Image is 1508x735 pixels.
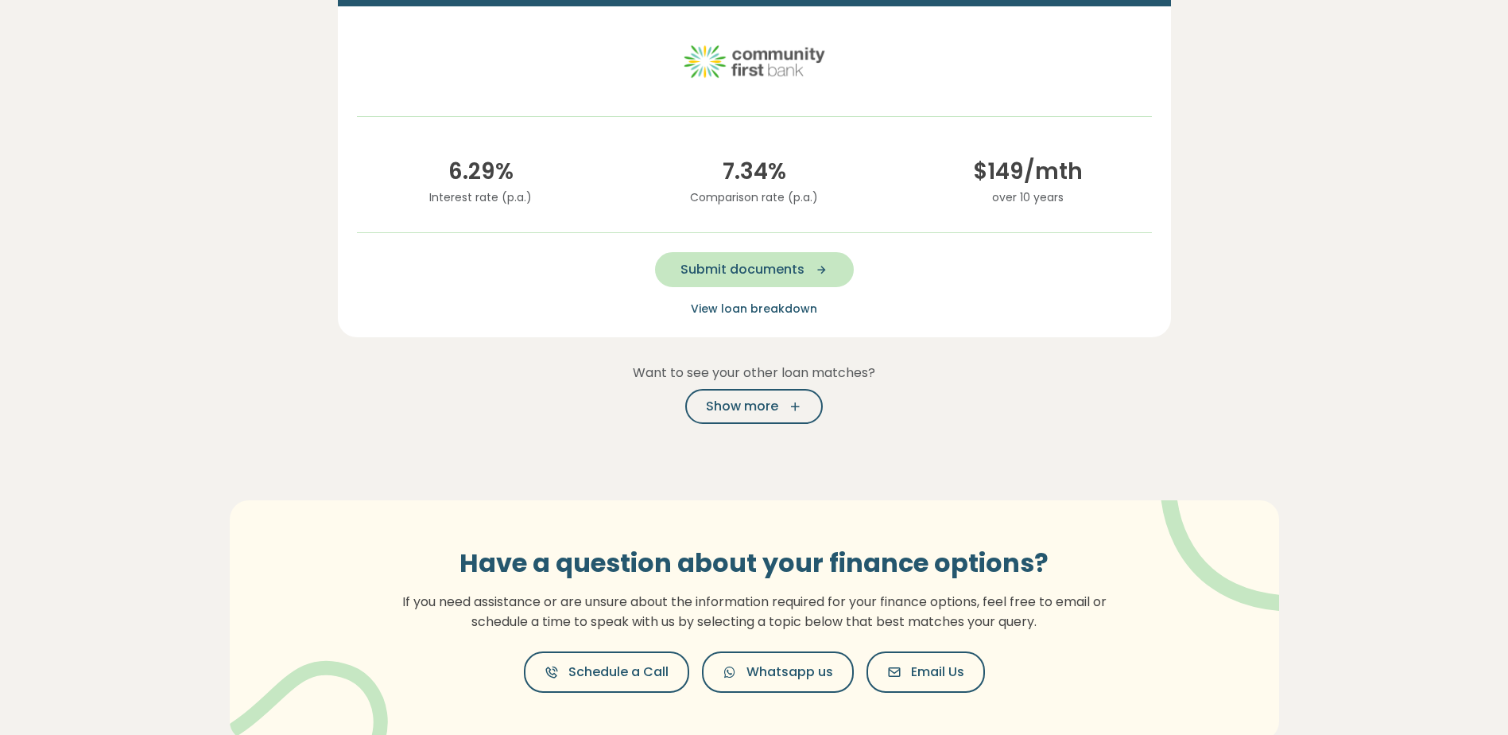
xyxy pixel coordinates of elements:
iframe: Chat Widget [1429,659,1508,735]
button: Show more [685,389,823,424]
button: Whatsapp us [702,651,854,693]
span: Schedule a Call [568,663,669,682]
p: Comparison rate (p.a.) [630,189,878,206]
span: Show more [706,397,778,416]
span: $ 149 /mth [904,155,1152,189]
p: over 10 years [904,189,1152,206]
span: Whatsapp us [746,663,833,682]
p: Interest rate (p.a.) [357,189,605,206]
h3: Have a question about your finance options? [393,548,1116,578]
span: 6.29 % [357,155,605,189]
span: Submit documents [680,260,804,279]
img: vector [1119,457,1327,612]
button: Email Us [866,651,985,693]
span: View loan breakdown [691,301,817,317]
span: 7.34 % [630,155,878,189]
button: View loan breakdown [686,300,822,318]
button: Submit documents [655,252,854,287]
p: If you need assistance or are unsure about the information required for your finance options, fee... [393,592,1116,632]
span: Email Us [911,663,964,682]
img: community-first logo [683,25,826,97]
p: Want to see your other loan matches? [338,363,1171,383]
button: Schedule a Call [524,651,689,693]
